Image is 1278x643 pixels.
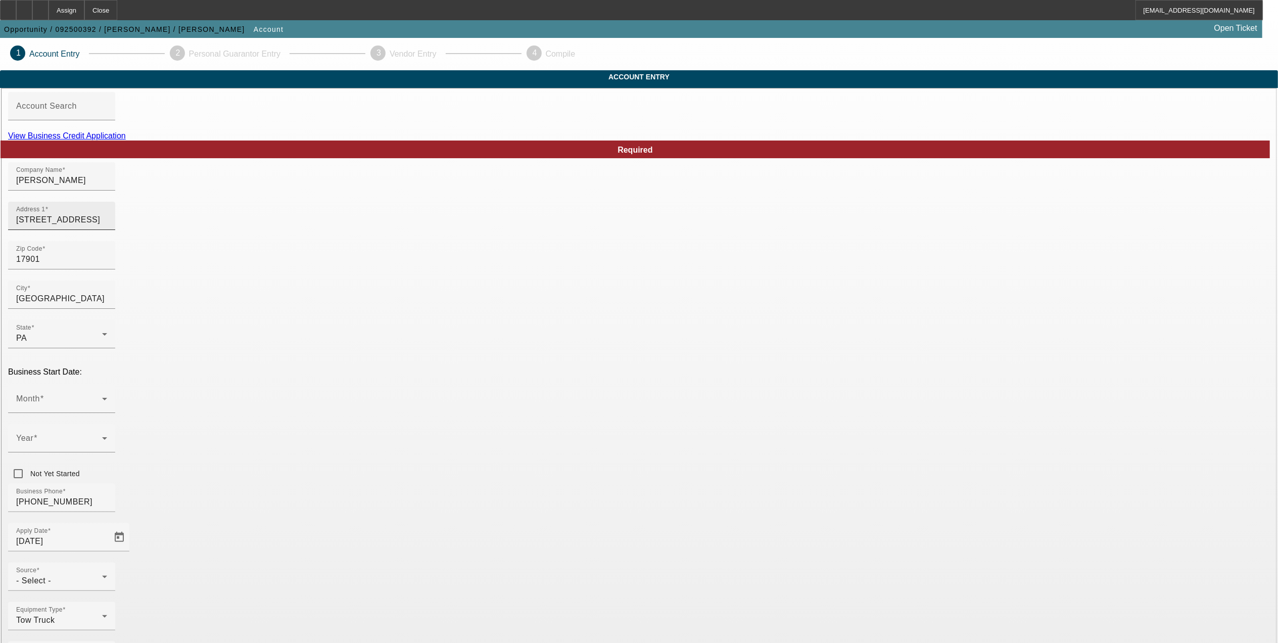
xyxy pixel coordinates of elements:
[533,49,537,57] span: 4
[8,73,1270,81] span: Account Entry
[16,567,36,574] mat-label: Source
[8,368,1270,377] p: Business Start Date:
[16,394,40,403] mat-label: Month
[16,334,27,342] span: PA
[4,25,245,33] span: Opportunity / 092500392 / [PERSON_NAME] / [PERSON_NAME]
[189,50,280,59] p: Personal Guarantor Entry
[16,434,33,442] mat-label: Year
[16,285,27,292] mat-label: City
[16,607,63,613] mat-label: Equipment Type
[546,50,576,59] p: Compile
[16,206,45,213] mat-label: Address 1
[254,25,283,33] span: Account
[109,527,129,547] button: Open calendar
[376,49,381,57] span: 3
[390,50,437,59] p: Vendor Entry
[16,167,62,173] mat-label: Company Name
[16,576,51,585] span: - Select -
[29,50,80,59] p: Account Entry
[16,325,31,331] mat-label: State
[16,488,63,495] mat-label: Business Phone
[8,131,126,140] a: View Business Credit Application
[618,146,652,154] span: Required
[176,49,180,57] span: 2
[28,469,80,479] label: Not Yet Started
[1210,20,1261,37] a: Open Ticket
[16,102,77,110] mat-label: Account Search
[16,49,21,57] span: 1
[16,616,55,624] span: Tow Truck
[16,528,48,534] mat-label: Apply Date
[16,246,42,252] mat-label: Zip Code
[251,20,286,38] button: Account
